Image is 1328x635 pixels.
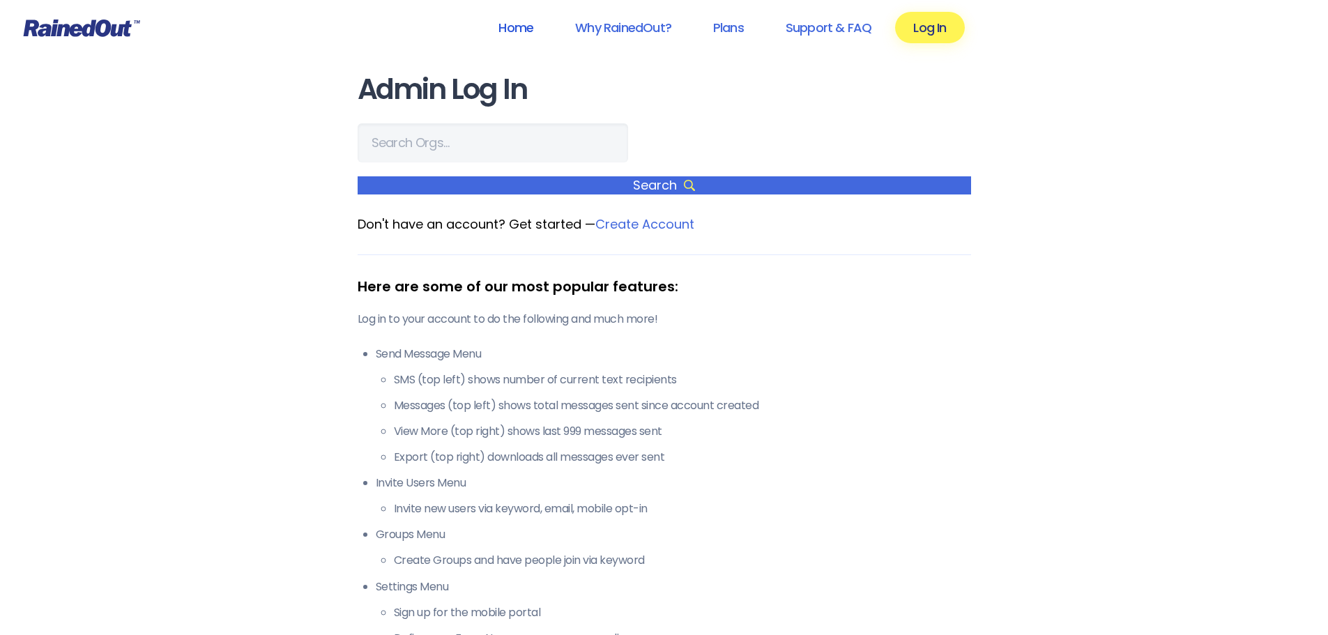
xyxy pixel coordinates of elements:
[376,475,971,517] li: Invite Users Menu
[376,526,971,569] li: Groups Menu
[394,500,971,517] li: Invite new users via keyword, email, mobile opt-in
[358,176,971,194] span: Search
[895,12,964,43] a: Log In
[376,346,971,466] li: Send Message Menu
[480,12,551,43] a: Home
[394,552,971,569] li: Create Groups and have people join via keyword
[557,12,689,43] a: Why RainedOut?
[358,123,628,162] input: Search Orgs…
[358,311,971,328] p: Log in to your account to do the following and much more!
[358,276,971,297] div: Here are some of our most popular features:
[595,215,694,233] a: Create Account
[358,74,971,105] h1: Admin Log In
[768,12,890,43] a: Support & FAQ
[394,397,971,414] li: Messages (top left) shows total messages sent since account created
[695,12,762,43] a: Plans
[394,423,971,440] li: View More (top right) shows last 999 messages sent
[394,372,971,388] li: SMS (top left) shows number of current text recipients
[394,604,971,621] li: Sign up for the mobile portal
[394,449,971,466] li: Export (top right) downloads all messages ever sent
